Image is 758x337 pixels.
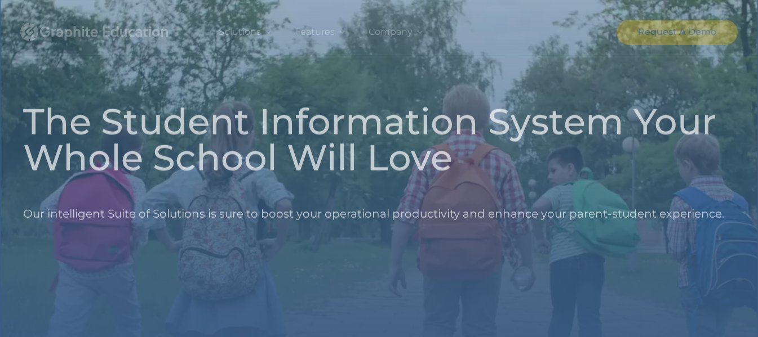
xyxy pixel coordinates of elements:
[369,24,413,40] div: Company
[23,104,735,176] h1: The Student Information System Your Whole School Will Love
[20,10,189,55] a: home
[219,24,261,40] div: Solutions
[638,24,716,40] div: Request A Demo
[357,10,435,55] div: Company
[617,19,738,44] a: Request A Demo
[23,185,724,244] p: Our intelligent Suite of Solutions is sure to boost your operational productivity and enhance you...
[295,24,335,40] div: Features
[283,10,357,55] div: Features
[207,10,283,55] div: Solutions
